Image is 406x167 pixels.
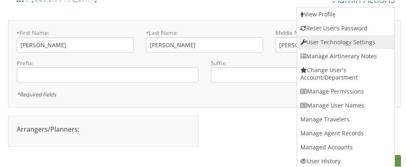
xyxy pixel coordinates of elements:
[297,126,395,140] a: Manage Agent Records
[297,98,395,112] a: Manage User Names
[11,124,196,133] div: Arrangers/Planners:
[297,21,395,34] a: Reset User's Password
[146,28,263,36] label: Last Name:
[17,58,198,66] label: Prefix:
[297,34,395,48] a: User Technology Settings
[297,7,395,21] a: View Profile
[17,28,134,36] label: First Name:
[297,48,395,62] a: Manage Airtinerary Notes
[17,90,56,97] em: Required fields
[211,58,392,66] label: Suffix:
[297,140,395,153] a: Managed Accounts
[275,28,392,36] label: Middle Name:
[297,62,395,84] a: Change User's Account/Department
[297,84,395,98] a: Manage Permissions
[297,112,395,126] a: Manage Travelers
